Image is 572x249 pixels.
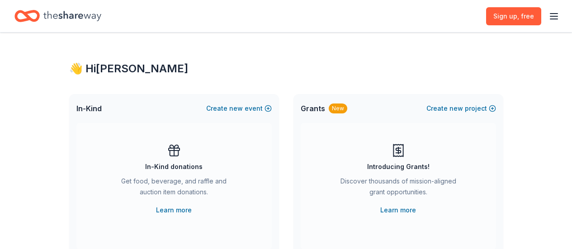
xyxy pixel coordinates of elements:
button: Createnewevent [206,103,272,114]
div: Introducing Grants! [367,161,430,172]
div: Get food, beverage, and raffle and auction item donations. [113,176,236,201]
span: new [449,103,463,114]
button: Createnewproject [426,103,496,114]
span: , free [517,12,534,20]
div: In-Kind donations [145,161,203,172]
span: new [229,103,243,114]
span: In-Kind [76,103,102,114]
a: Sign up, free [486,7,541,25]
a: Learn more [156,205,192,216]
div: New [329,103,347,113]
a: Home [14,5,101,27]
span: Grants [301,103,325,114]
div: Discover thousands of mission-aligned grant opportunities. [337,176,460,201]
a: Learn more [380,205,416,216]
div: 👋 Hi [PERSON_NAME] [69,61,503,76]
span: Sign up [493,11,534,22]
